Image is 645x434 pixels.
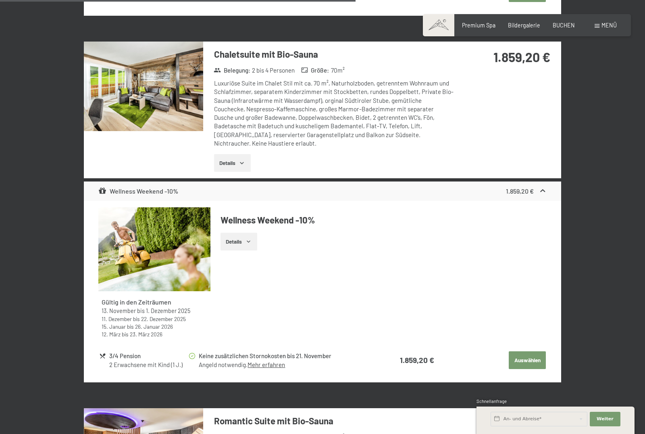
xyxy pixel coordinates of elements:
strong: 1.859,20 € [506,187,534,195]
span: 2 bis 4 Personen [252,66,295,75]
h3: Romantic Suite mit Bio-Sauna [214,415,454,427]
div: bis [102,330,207,338]
div: Wellness Weekend -10%1.859,20 € [84,182,561,201]
button: Weiter [590,412,620,426]
span: Schnellanfrage [476,399,507,404]
img: mss_renderimg.php [98,207,210,292]
div: bis [102,307,207,315]
strong: 1.859,20 € [400,355,434,365]
div: Angeld notwendig. [199,361,366,369]
div: Luxuriöse Suite im Chalet Stil mit ca. 70 m², Naturholzboden, getrenntem Wohnraum und Schlafzimme... [214,79,454,148]
div: Wellness Weekend -10% [98,186,179,196]
div: bis [102,315,207,323]
button: Auswählen [509,351,546,369]
a: Premium Spa [462,22,495,29]
span: Weiter [597,416,614,422]
a: Bildergalerie [508,22,540,29]
strong: Gültig in den Zeiträumen [102,298,171,306]
time: 26.01.2026 [135,323,173,330]
time: 12.03.2026 [102,331,121,338]
div: Keine zusätzlichen Stornokosten bis 21. November [199,351,366,361]
strong: Größe : [301,66,329,75]
strong: 1.859,20 € [493,49,550,65]
time: 01.12.2025 [146,307,190,314]
time: 23.03.2026 [130,331,162,338]
a: Mehr erfahren [248,361,285,368]
button: Details [214,154,251,172]
div: 2 Erwachsene mit Kind (1 J.) [109,361,188,369]
time: 22.12.2025 [141,315,186,322]
button: Details [221,233,257,250]
a: BUCHEN [553,22,575,29]
strong: Belegung : [214,66,250,75]
time: 13.11.2025 [102,307,136,314]
div: 3/4 Pension [109,351,188,361]
span: 70 m² [331,66,345,75]
img: mss_renderimg.php [84,42,203,131]
span: Menü [601,22,617,29]
h3: Chaletsuite mit Bio-Sauna [214,48,454,61]
time: 11.12.2025 [102,315,132,322]
div: bis [102,323,207,330]
time: 15.01.2026 [102,323,126,330]
h4: Wellness Weekend -10% [221,214,547,226]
